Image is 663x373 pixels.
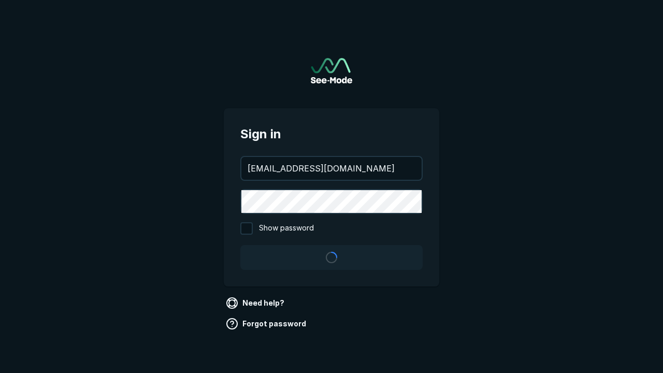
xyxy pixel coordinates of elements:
input: your@email.com [241,157,422,180]
img: See-Mode Logo [311,58,352,83]
a: Go to sign in [311,58,352,83]
a: Need help? [224,295,289,311]
span: Sign in [240,125,423,144]
a: Forgot password [224,315,310,332]
span: Show password [259,222,314,235]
